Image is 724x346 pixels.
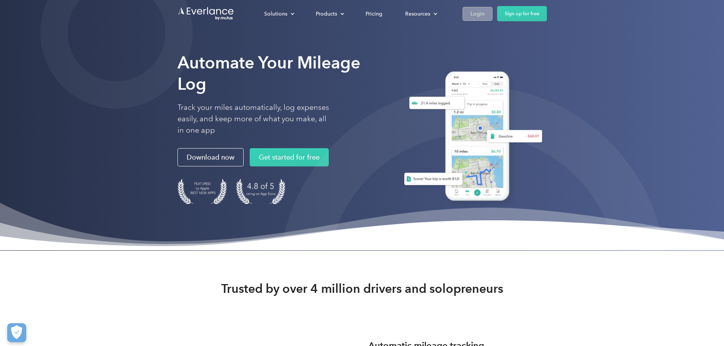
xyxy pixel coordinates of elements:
[177,148,244,166] a: Download now
[308,7,350,21] div: Products
[257,7,301,21] div: Solutions
[236,179,285,204] img: 4.9 out of 5 stars on the app store
[264,9,287,19] div: Solutions
[471,9,485,19] div: Login
[316,9,337,19] div: Products
[463,7,493,21] a: Login
[395,66,547,210] img: Everlance, mileage tracker app, expense tracking app
[358,7,390,21] a: Pricing
[177,179,227,204] img: Badge for Featured by Apple Best New Apps
[250,148,329,166] a: Get started for free
[177,52,360,94] strong: Automate Your Mileage Log
[177,6,234,21] a: Go to homepage
[366,9,382,19] div: Pricing
[398,7,444,21] div: Resources
[497,6,547,21] a: Sign up for free
[177,102,330,136] p: Track your miles automatically, log expenses easily, and keep more of what you make, all in one app
[405,9,430,19] div: Resources
[7,323,26,342] button: Cookies Settings
[221,281,503,296] strong: Trusted by over 4 million drivers and solopreneurs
